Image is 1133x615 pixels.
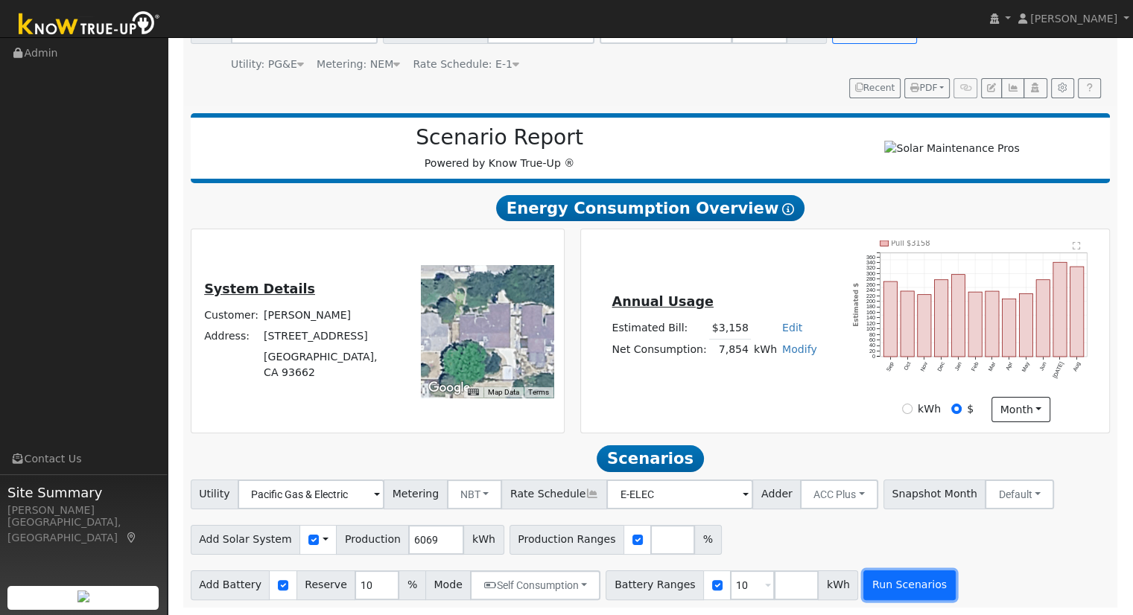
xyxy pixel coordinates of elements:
text: Feb [971,361,980,372]
span: PDF [910,83,937,93]
span: Utility [191,479,239,509]
text:  [1073,241,1082,250]
text: Nov [919,360,930,372]
div: Powered by Know True-Up ® [198,125,802,171]
text: 260 [866,281,875,287]
text: Sep [885,361,895,373]
text: 240 [866,287,875,293]
span: Mode [425,570,471,600]
text: 280 [866,275,875,282]
button: Map Data [488,387,519,398]
button: Login As [1023,78,1047,99]
td: Net Consumption: [609,339,709,360]
text: 20 [869,348,875,354]
div: [GEOGRAPHIC_DATA], [GEOGRAPHIC_DATA] [7,514,159,546]
rect: onclick="" [1071,267,1085,357]
text: Pull $3158 [892,239,930,247]
button: NBT [447,479,503,509]
span: % [694,525,721,555]
u: Annual Usage [612,294,713,309]
a: Map [125,532,139,544]
td: [GEOGRAPHIC_DATA], CA 93662 [261,347,401,383]
img: Solar Maintenance Pros [884,141,1019,156]
button: Multi-Series Graph [1001,78,1024,99]
td: kWh [751,339,779,360]
button: PDF [904,78,950,99]
button: month [991,397,1050,422]
span: Production [336,525,409,555]
rect: onclick="" [918,294,931,357]
span: Rate Schedule [501,479,607,509]
span: [PERSON_NAME] [1030,13,1117,25]
span: kWh [463,525,504,555]
button: Edit User [981,78,1002,99]
text: Dec [936,360,947,372]
img: Know True-Up [11,8,168,42]
a: Open this area in Google Maps (opens a new window) [425,378,474,398]
text: Aug [1073,361,1083,373]
button: Run Scenarios [863,570,955,600]
span: % [399,570,425,600]
text: May [1021,360,1032,373]
span: Scenarios [597,445,703,472]
span: Site Summary [7,482,159,503]
img: Google [425,378,474,398]
span: kWh [818,570,858,600]
input: Select a Utility [238,479,384,509]
text: 80 [869,331,875,338]
rect: onclick="" [969,292,983,357]
text: 360 [866,253,875,260]
text: 340 [866,259,875,266]
text: 140 [866,314,875,321]
rect: onclick="" [883,281,897,357]
span: Snapshot Month [883,479,986,509]
span: Production Ranges [510,525,624,555]
rect: onclick="" [952,274,965,357]
button: Keyboard shortcuts [468,387,478,398]
text: Jan [953,361,963,372]
span: Add Battery [191,570,270,600]
rect: onclick="" [1054,262,1067,357]
td: [PERSON_NAME] [261,305,401,326]
text: [DATE] [1053,361,1066,380]
span: Battery Ranges [606,570,704,600]
i: Show Help [782,203,794,215]
input: Select a Rate Schedule [606,479,753,509]
text: 320 [866,264,875,271]
rect: onclick="" [1020,293,1033,357]
rect: onclick="" [986,291,1000,357]
text: 200 [866,298,875,305]
span: Add Solar System [191,525,301,555]
span: Adder [752,479,801,509]
text: Apr [1005,360,1015,372]
text: 300 [866,270,875,276]
span: Metering [384,479,448,509]
text: 220 [866,292,875,299]
td: Estimated Bill: [609,318,709,340]
span: Energy Consumption Overview [496,195,804,222]
div: [PERSON_NAME] [7,503,159,518]
td: $3,158 [709,318,751,340]
text: 120 [866,320,875,327]
text: 0 [872,353,875,360]
button: Settings [1051,78,1074,99]
label: $ [967,401,974,417]
span: Alias: None [413,58,519,70]
td: [STREET_ADDRESS] [261,326,401,347]
input: $ [951,404,962,414]
a: Help Link [1078,78,1101,99]
span: Reserve [296,570,356,600]
text: 100 [866,325,875,332]
text: 40 [869,342,875,348]
div: Utility: PG&E [231,57,304,72]
div: Metering: NEM [317,57,400,72]
button: Self Consumption [470,570,600,600]
rect: onclick="" [1037,279,1050,357]
input: kWh [902,404,913,414]
text: Mar [988,360,998,372]
rect: onclick="" [935,279,948,357]
td: 7,854 [709,339,751,360]
text: Estimated $ [853,282,860,326]
text: Jun [1038,361,1048,372]
rect: onclick="" [1003,299,1016,357]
